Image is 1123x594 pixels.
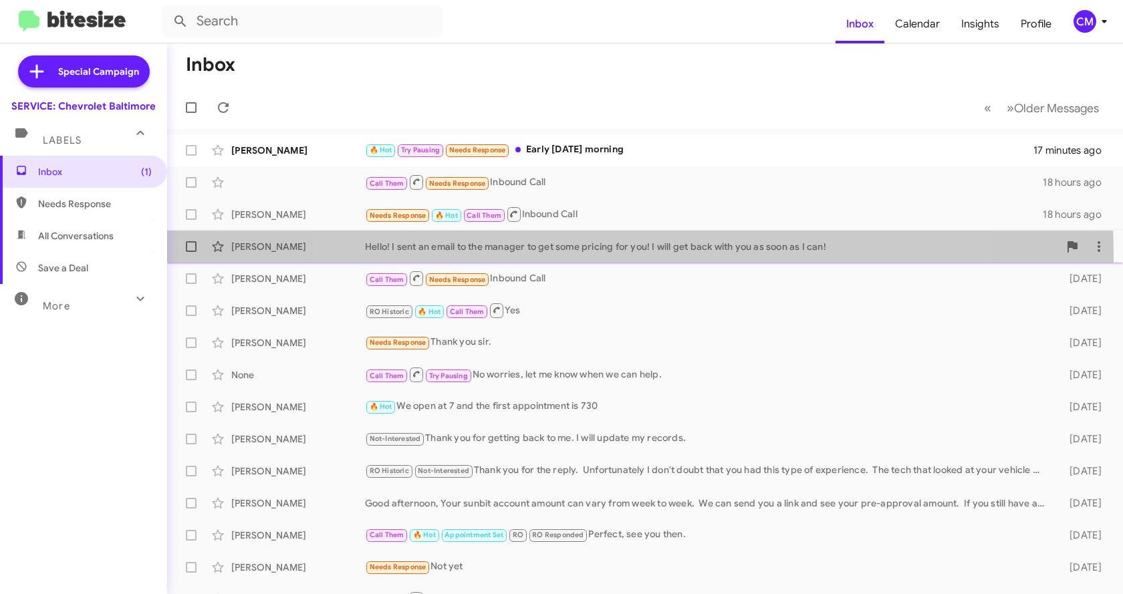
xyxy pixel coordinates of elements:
[365,527,1051,543] div: Perfect, see you then.
[365,335,1051,350] div: Thank you sir.
[1007,100,1014,116] span: »
[445,531,503,539] span: Appointment Set
[58,65,139,78] span: Special Campaign
[231,464,365,478] div: [PERSON_NAME]
[435,211,458,220] span: 🔥 Hot
[1062,10,1108,33] button: CM
[836,5,884,43] a: Inbox
[38,197,152,210] span: Needs Response
[1051,529,1112,542] div: [DATE]
[976,94,999,122] button: Previous
[231,304,365,317] div: [PERSON_NAME]
[999,94,1107,122] button: Next
[11,100,156,113] div: SERVICE: Chevrolet Baltimore
[231,529,365,542] div: [PERSON_NAME]
[1051,272,1112,285] div: [DATE]
[365,399,1051,414] div: We open at 7 and the first appointment is 730
[38,261,88,275] span: Save a Deal
[532,531,584,539] span: RO Responded
[365,302,1051,319] div: Yes
[370,563,426,571] span: Needs Response
[1051,336,1112,349] div: [DATE]
[162,5,443,37] input: Search
[370,307,409,316] span: RO Historic
[38,165,152,178] span: Inbox
[43,134,82,146] span: Labels
[231,496,365,510] div: [PERSON_NAME]
[370,434,421,443] span: Not-Interested
[365,206,1043,222] div: Inbound Call
[43,300,70,312] span: More
[1010,5,1062,43] a: Profile
[365,496,1051,510] div: Good afternoon, Your sunbit account amount can vary from week to week. We can send you a link and...
[467,211,501,220] span: Call Them
[365,174,1043,190] div: Inbound Call
[231,400,365,414] div: [PERSON_NAME]
[231,368,365,382] div: None
[984,100,991,116] span: «
[38,229,114,243] span: All Conversations
[365,559,1051,575] div: Not yet
[370,402,392,411] span: 🔥 Hot
[370,146,392,154] span: 🔥 Hot
[1051,400,1112,414] div: [DATE]
[231,240,365,253] div: [PERSON_NAME]
[370,275,404,284] span: Call Them
[1074,10,1096,33] div: CM
[1051,561,1112,574] div: [DATE]
[951,5,1010,43] a: Insights
[1014,101,1099,116] span: Older Messages
[1051,304,1112,317] div: [DATE]
[370,372,404,380] span: Call Them
[231,272,365,285] div: [PERSON_NAME]
[1051,464,1112,478] div: [DATE]
[429,275,486,284] span: Needs Response
[450,307,485,316] span: Call Them
[370,338,426,347] span: Needs Response
[231,336,365,349] div: [PERSON_NAME]
[1033,144,1112,157] div: 17 minutes ago
[370,531,404,539] span: Call Them
[1051,496,1112,510] div: [DATE]
[365,366,1051,383] div: No worries, let me know when we can help.
[429,179,486,188] span: Needs Response
[513,531,523,539] span: RO
[1043,208,1112,221] div: 18 hours ago
[370,179,404,188] span: Call Them
[365,463,1051,478] div: Thank you for the reply. Unfortunately I don't doubt that you had this type of experience. The te...
[1051,432,1112,446] div: [DATE]
[231,144,365,157] div: [PERSON_NAME]
[884,5,951,43] a: Calendar
[401,146,440,154] span: Try Pausing
[365,240,1059,253] div: Hello! I sent an email to the manager to get some pricing for you! I will get back with you as so...
[231,208,365,221] div: [PERSON_NAME]
[449,146,506,154] span: Needs Response
[418,466,469,475] span: Not-Interested
[365,270,1051,287] div: Inbound Call
[365,142,1033,158] div: Early [DATE] morning
[1043,176,1112,189] div: 18 hours ago
[418,307,441,316] span: 🔥 Hot
[370,211,426,220] span: Needs Response
[977,94,1107,122] nav: Page navigation example
[186,54,235,76] h1: Inbox
[1051,368,1112,382] div: [DATE]
[231,561,365,574] div: [PERSON_NAME]
[231,432,365,446] div: [PERSON_NAME]
[365,431,1051,446] div: Thank you for getting back to me. I will update my records.
[141,165,152,178] span: (1)
[413,531,436,539] span: 🔥 Hot
[429,372,468,380] span: Try Pausing
[370,466,409,475] span: RO Historic
[18,55,150,88] a: Special Campaign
